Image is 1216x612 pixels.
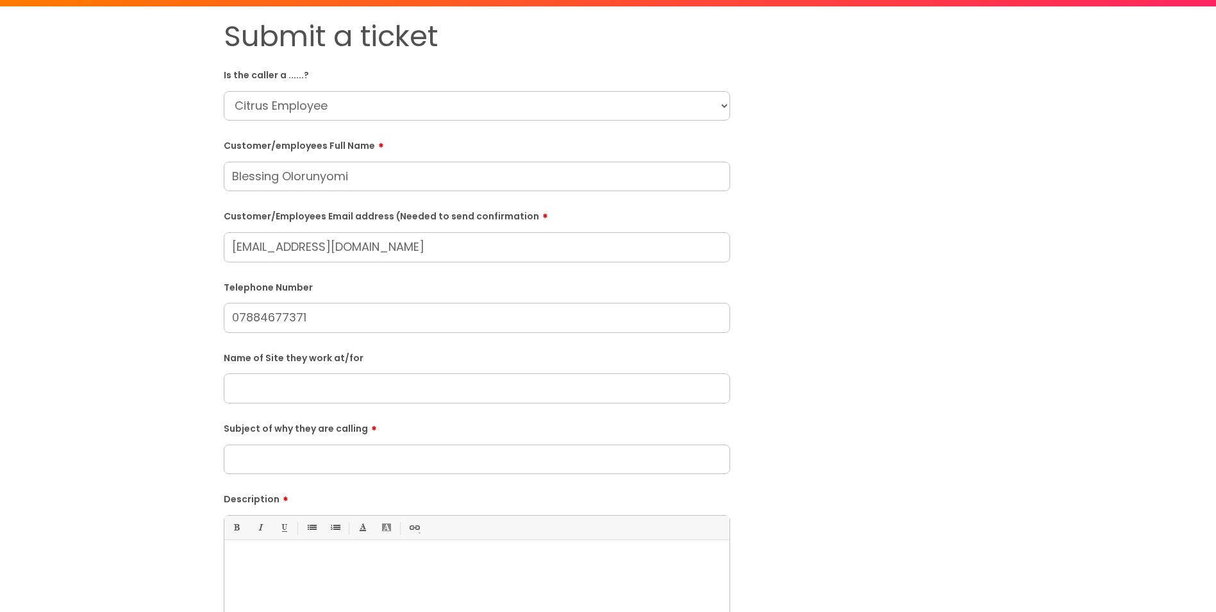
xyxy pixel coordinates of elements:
a: 1. Ordered List (Ctrl-Shift-8) [327,520,343,536]
label: Name of Site they work at/for [224,350,730,364]
label: Description [224,489,730,505]
label: Is the caller a ......? [224,67,730,81]
input: Email [224,232,730,262]
label: Customer/employees Full Name [224,136,730,151]
a: Font Color [354,520,371,536]
a: Italic (Ctrl-I) [252,520,268,536]
label: Customer/Employees Email address (Needed to send confirmation [224,207,730,222]
a: Underline(Ctrl-U) [276,520,292,536]
a: Bold (Ctrl-B) [228,520,244,536]
a: Link [406,520,422,536]
label: Subject of why they are calling [224,419,730,434]
label: Telephone Number [224,280,730,293]
h1: Submit a ticket [224,19,730,54]
a: • Unordered List (Ctrl-Shift-7) [303,520,319,536]
a: Back Color [378,520,394,536]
